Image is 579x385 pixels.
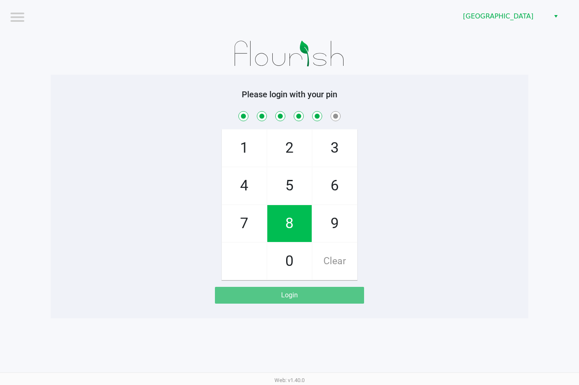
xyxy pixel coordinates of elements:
[267,205,312,242] span: 8
[57,89,522,99] h5: Please login with your pin
[313,205,357,242] span: 9
[267,167,312,204] span: 5
[267,130,312,166] span: 2
[550,9,562,24] button: Select
[313,243,357,280] span: Clear
[267,243,312,280] span: 0
[222,205,266,242] span: 7
[463,11,545,21] span: [GEOGRAPHIC_DATA]
[313,167,357,204] span: 6
[313,130,357,166] span: 3
[274,377,305,383] span: Web: v1.40.0
[222,130,266,166] span: 1
[222,167,266,204] span: 4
